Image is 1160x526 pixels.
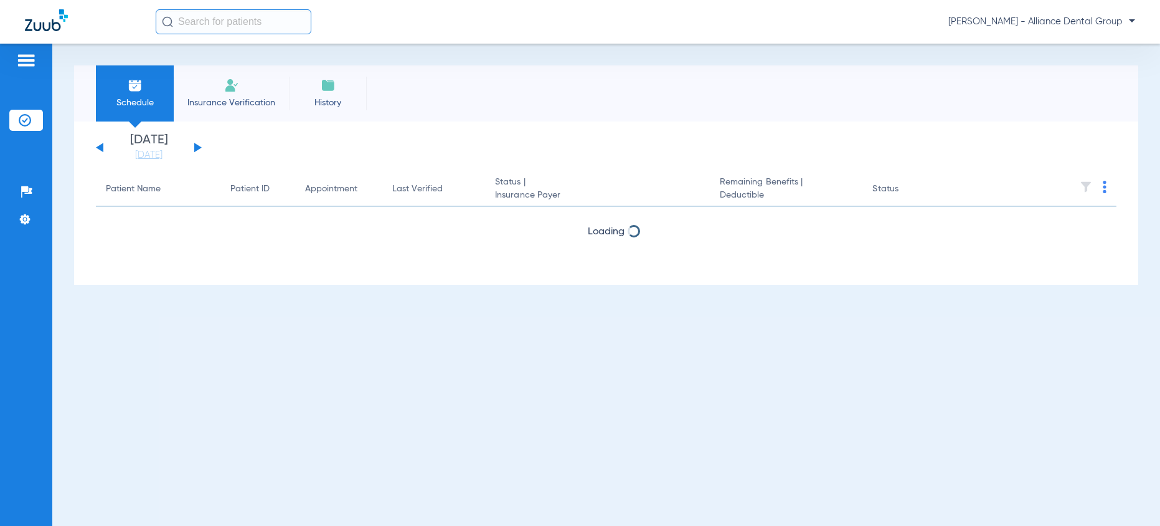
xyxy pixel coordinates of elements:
img: hamburger-icon [16,53,36,68]
img: Manual Insurance Verification [224,78,239,93]
div: Patient Name [106,183,210,196]
div: Last Verified [392,183,443,196]
span: History [298,97,357,109]
img: Search Icon [162,16,173,27]
span: Insurance Payer [495,189,700,202]
div: Appointment [305,183,357,196]
a: [DATE] [111,149,186,161]
div: Patient Name [106,183,161,196]
div: Last Verified [392,183,475,196]
img: group-dot-blue.svg [1103,181,1106,193]
li: [DATE] [111,134,186,161]
img: filter.svg [1080,181,1092,193]
div: Appointment [305,183,372,196]
input: Search for patients [156,9,311,34]
div: Patient ID [230,183,270,196]
span: Deductible [720,189,853,202]
th: Remaining Benefits | [710,172,863,207]
img: Zuub Logo [25,9,68,31]
span: Insurance Verification [183,97,280,109]
span: Loading [588,227,625,237]
div: Patient ID [230,183,285,196]
span: Schedule [105,97,164,109]
th: Status | [485,172,710,207]
span: [PERSON_NAME] - Alliance Dental Group [948,16,1135,28]
img: Schedule [128,78,143,93]
th: Status [862,172,946,207]
img: History [321,78,336,93]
